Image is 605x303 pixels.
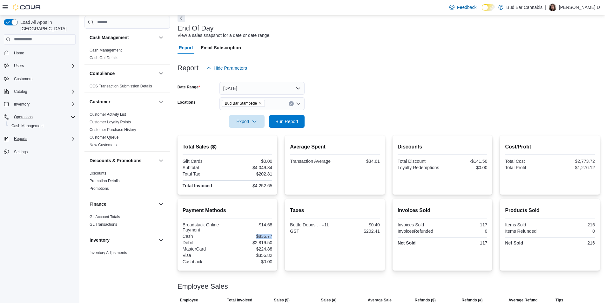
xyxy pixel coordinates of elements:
span: Run Report [275,118,298,125]
div: Visa [183,253,226,258]
span: Sales (#) [321,298,336,303]
div: Gift Cards [183,159,226,164]
h3: Report [178,64,198,72]
a: Cash Management [90,48,122,52]
div: Wren D [549,3,556,11]
span: Cash Management [90,48,122,53]
button: Catalog [11,88,30,95]
span: Home [11,49,76,57]
div: Total Cost [505,159,548,164]
span: Inventory [14,102,30,107]
span: Cash Management [11,123,44,128]
div: GST [290,229,333,234]
button: Cash Management [90,34,156,41]
a: Discounts [90,171,106,176]
a: Home [11,49,27,57]
div: Discounts & Promotions [84,169,170,195]
a: GL Transactions [90,222,117,227]
span: Operations [14,114,33,120]
div: $836.77 [229,234,272,239]
div: $14.68 [229,222,272,227]
a: Customer Loyalty Points [90,120,131,124]
span: Inventory Adjustments [90,250,127,255]
button: Cash Management [6,121,78,130]
span: Discounts [90,171,106,176]
span: New Customers [90,142,117,148]
span: Export [233,115,261,128]
div: -$141.50 [444,159,487,164]
button: Inventory [157,236,165,244]
div: $0.40 [336,222,380,227]
button: Users [11,62,26,70]
a: Settings [11,148,30,156]
span: Reports [11,135,76,142]
a: Cash Out Details [90,56,118,60]
div: Breadstack Online Payment [183,222,226,232]
div: Invoices Sold [398,222,441,227]
div: Cashback [183,259,226,264]
div: Subtotal [183,165,226,170]
div: 216 [551,222,595,227]
button: [DATE] [219,82,305,95]
span: Users [14,63,24,68]
div: Cash [183,234,226,239]
a: Promotions [90,186,109,191]
h3: Compliance [90,70,115,77]
h3: Employee Sales [178,283,228,290]
button: Discounts & Promotions [90,157,156,164]
span: Reports [14,136,27,141]
div: Transaction Average [290,159,333,164]
button: Remove Bud Bar Stampede from selection in this group [258,101,262,105]
input: Dark Mode [482,4,495,11]
div: Debit [183,240,226,245]
nav: Complex example [4,46,76,173]
div: Total Discount [398,159,441,164]
a: OCS Transaction Submission Details [90,84,152,88]
div: $2,819.50 [229,240,272,245]
img: Cova [13,4,41,10]
button: Reports [1,134,78,143]
span: Tips [555,298,563,303]
button: Operations [1,113,78,121]
span: Refunds (#) [462,298,483,303]
span: Sales ($) [274,298,289,303]
button: Catalog [1,87,78,96]
button: Clear input [289,101,294,106]
div: $356.82 [229,253,272,258]
span: Promotion Details [90,178,120,183]
span: Refunds ($) [415,298,436,303]
div: $1,276.12 [551,165,595,170]
h3: Customer [90,99,110,105]
span: Settings [11,148,76,155]
span: Bud Bar Stampede [222,100,265,107]
button: Finance [157,200,165,208]
h3: Cash Management [90,34,129,41]
div: Compliance [84,82,170,93]
a: Customer Activity List [90,112,126,117]
span: Load All Apps in [GEOGRAPHIC_DATA] [18,19,76,32]
button: Compliance [90,70,156,77]
button: Inventory [90,237,156,243]
a: GL Account Totals [90,215,120,219]
p: | [545,3,546,11]
h2: Products Sold [505,207,595,214]
button: Settings [1,147,78,156]
div: 0 [444,229,487,234]
button: Discounts & Promotions [157,157,165,164]
span: Home [14,51,24,56]
div: 216 [551,240,595,245]
span: Cash Out Details [90,55,118,60]
div: View a sales snapshot for a date or date range. [178,32,271,39]
span: Hide Parameters [214,65,247,71]
strong: Net Sold [398,240,416,245]
button: Finance [90,201,156,207]
a: Customer Purchase History [90,127,136,132]
span: Inventory [11,100,76,108]
h2: Taxes [290,207,380,214]
h3: Finance [90,201,106,207]
button: Home [1,48,78,58]
strong: Net Sold [505,240,523,245]
button: Compliance [157,70,165,77]
div: Cash Management [84,46,170,64]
